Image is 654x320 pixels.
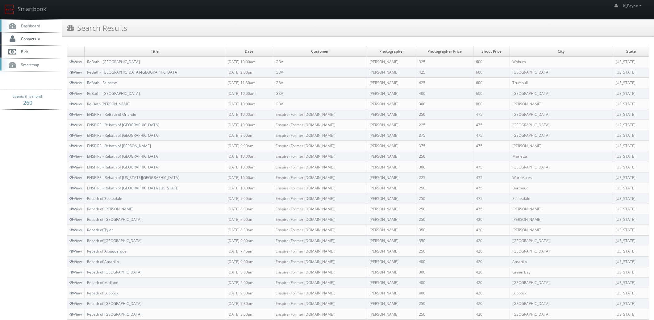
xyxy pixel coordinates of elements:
[69,301,82,306] a: View
[473,183,510,193] td: 475
[510,88,613,99] td: [GEOGRAPHIC_DATA]
[510,288,613,298] td: Lubbock
[473,193,510,204] td: 475
[510,67,613,78] td: [GEOGRAPHIC_DATA]
[69,154,82,159] a: View
[367,288,416,298] td: [PERSON_NAME]
[367,99,416,109] td: [PERSON_NAME]
[416,88,473,99] td: 400
[367,214,416,225] td: [PERSON_NAME]
[416,267,473,277] td: 300
[416,246,473,256] td: 250
[87,206,133,212] a: Rebath of [PERSON_NAME]
[225,235,273,246] td: [DATE] 9:00am
[473,267,510,277] td: 420
[416,46,473,57] td: Photographer Price
[613,78,649,88] td: [US_STATE]
[367,256,416,267] td: [PERSON_NAME]
[367,162,416,172] td: [PERSON_NAME]
[273,309,367,319] td: Enspire (Former [DOMAIN_NAME])
[416,256,473,267] td: 400
[69,59,82,64] a: View
[510,183,613,193] td: Berthoud
[510,235,613,246] td: [GEOGRAPHIC_DATA]
[473,119,510,130] td: 475
[367,57,416,67] td: [PERSON_NAME]
[473,162,510,172] td: 475
[623,3,644,8] span: K_Payne
[510,246,613,256] td: [GEOGRAPHIC_DATA]
[367,246,416,256] td: [PERSON_NAME]
[613,67,649,78] td: [US_STATE]
[69,196,82,201] a: View
[273,67,367,78] td: GBV
[613,256,649,267] td: [US_STATE]
[87,59,140,64] a: ReBath - [GEOGRAPHIC_DATA]
[225,204,273,214] td: [DATE] 8:00am
[69,91,82,96] a: View
[416,151,473,162] td: 250
[69,101,82,107] a: View
[273,162,367,172] td: Enspire (Former [DOMAIN_NAME])
[273,88,367,99] td: GBV
[69,122,82,128] a: View
[510,109,613,119] td: [GEOGRAPHIC_DATA]
[273,119,367,130] td: Enspire (Former [DOMAIN_NAME])
[87,143,151,148] a: ENSPIRE - Rebath of [PERSON_NAME]
[273,225,367,235] td: Enspire (Former [DOMAIN_NAME])
[13,93,43,99] span: Events this month
[473,46,510,57] td: Shoot Price
[225,88,273,99] td: [DATE] 10:00am
[510,193,613,204] td: Scottsdale
[225,78,273,88] td: [DATE] 11:30am
[613,183,649,193] td: [US_STATE]
[473,141,510,151] td: 475
[473,57,510,67] td: 600
[225,109,273,119] td: [DATE] 10:00am
[69,227,82,233] a: View
[473,246,510,256] td: 420
[69,133,82,138] a: View
[225,183,273,193] td: [DATE] 10:00am
[367,109,416,119] td: [PERSON_NAME]
[18,49,28,54] span: Bids
[473,288,510,298] td: 420
[473,172,510,183] td: 475
[473,214,510,225] td: 420
[273,204,367,214] td: Enspire (Former [DOMAIN_NAME])
[273,277,367,288] td: Enspire (Former [DOMAIN_NAME])
[613,204,649,214] td: [US_STATE]
[67,22,127,33] h3: Search Results
[510,277,613,288] td: [GEOGRAPHIC_DATA]
[87,196,122,201] a: Rebath of Scottsdale
[613,298,649,309] td: [US_STATE]
[510,57,613,67] td: Woburn
[87,280,118,285] a: Rebath of Midland
[367,78,416,88] td: [PERSON_NAME]
[273,46,367,57] td: Customer
[273,130,367,141] td: Enspire (Former [DOMAIN_NAME])
[69,206,82,212] a: View
[225,141,273,151] td: [DATE] 9:00am
[416,162,473,172] td: 300
[87,301,142,306] a: Rebath of [GEOGRAPHIC_DATA]
[23,99,32,106] strong: 260
[613,246,649,256] td: [US_STATE]
[416,277,473,288] td: 400
[367,267,416,277] td: [PERSON_NAME]
[225,246,273,256] td: [DATE] 7:45am
[225,277,273,288] td: [DATE] 2:00pm
[69,164,82,170] a: View
[613,46,649,57] td: State
[225,225,273,235] td: [DATE] 8:30am
[613,172,649,183] td: [US_STATE]
[18,23,40,28] span: Dashboard
[225,130,273,141] td: [DATE] 8:00am
[69,112,82,117] a: View
[510,151,613,162] td: Marietta
[473,256,510,267] td: 420
[87,70,178,75] a: ReBath - [GEOGRAPHIC_DATA]-[GEOGRAPHIC_DATA]
[69,217,82,222] a: View
[367,130,416,141] td: [PERSON_NAME]
[613,141,649,151] td: [US_STATE]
